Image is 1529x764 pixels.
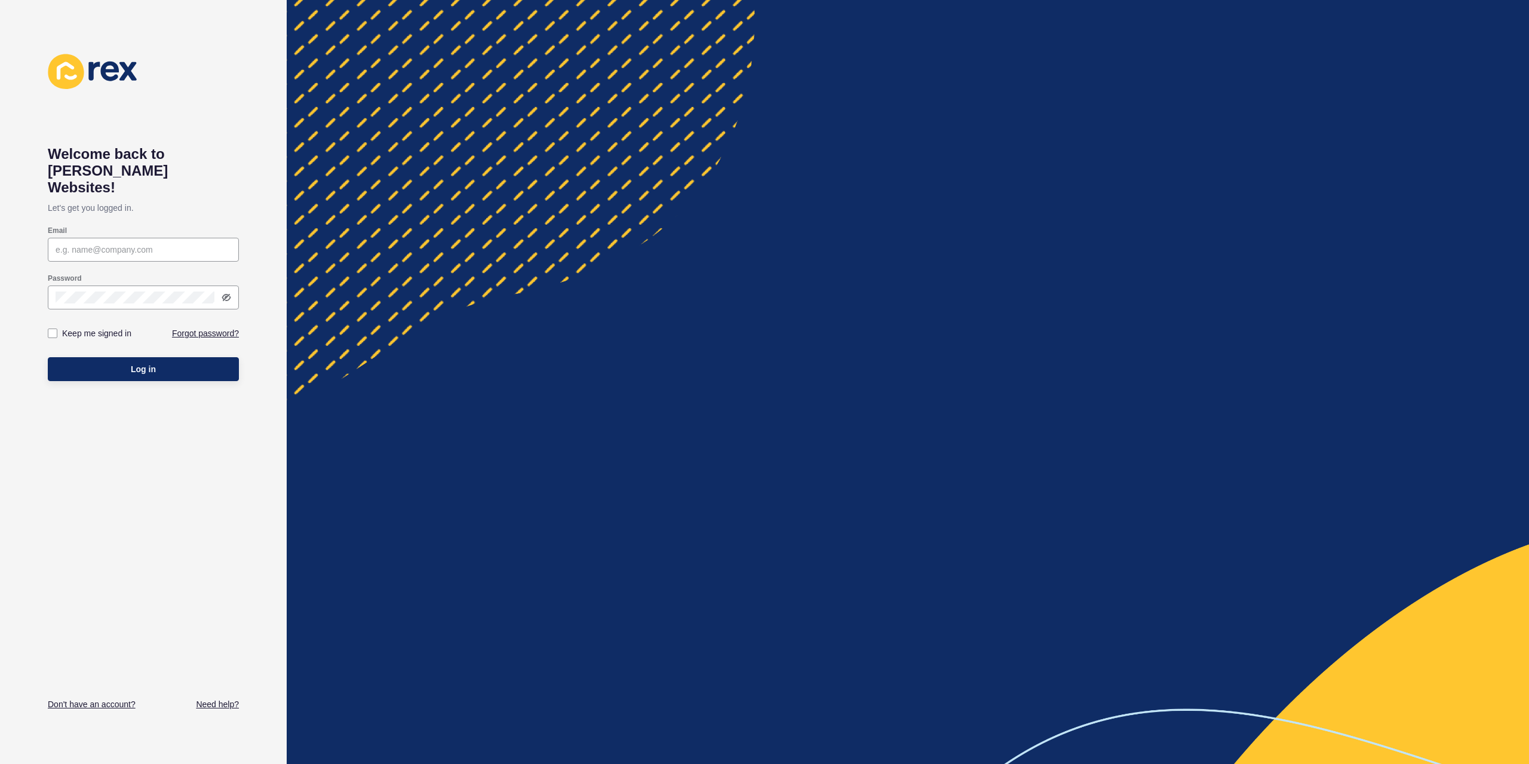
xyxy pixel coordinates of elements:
[48,226,67,235] label: Email
[48,274,82,283] label: Password
[56,244,231,256] input: e.g. name@company.com
[62,327,131,339] label: Keep me signed in
[48,698,136,710] a: Don't have an account?
[131,363,156,375] span: Log in
[48,196,239,220] p: Let's get you logged in.
[48,357,239,381] button: Log in
[172,327,239,339] a: Forgot password?
[48,146,239,196] h1: Welcome back to [PERSON_NAME] Websites!
[196,698,239,710] a: Need help?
